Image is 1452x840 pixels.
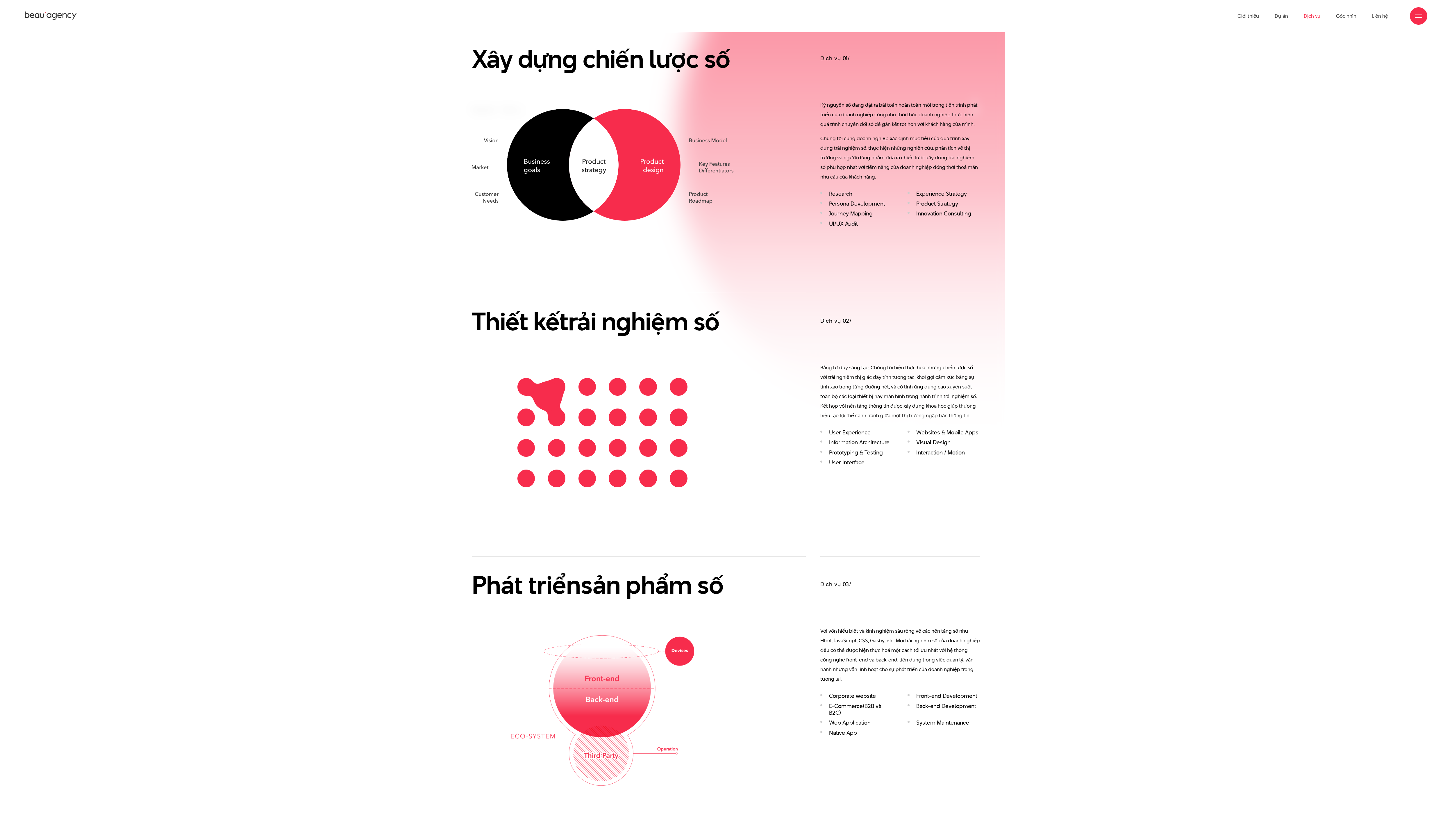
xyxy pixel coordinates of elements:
li: Research [820,190,893,197]
h2: Thiết kế trải n hiệm số [472,308,733,335]
li: User Interface [820,459,893,466]
p: Với vốn hiểu biết và kinh nghiệm sâu rộng về các nền tảng số như Html, JavaScript, CSS, Gasby, et... [820,626,980,684]
h3: Dịch vụ 02/ [820,317,980,325]
li: System Maintenance [908,719,980,726]
p: Bằng tư duy sáng tạo, Chúng tôi hiện thực hoá những chiến lược số với trải nghiệm thị giác đầy tí... [820,363,980,420]
li: Product Strategy [908,200,980,207]
li: Visual Design [908,439,980,446]
en: g [616,304,631,339]
li: Journey Mapping [820,210,893,217]
p: Chúng tôi cùng doanh nghiệp xác định mục tiêu của quá trình xây dựng trải nghiệm số, thực hiện nh... [820,134,980,182]
en: g [562,41,577,76]
h3: Dịch vụ 03/ [820,580,980,588]
li: Corporate website [820,693,893,699]
li: Innovation Consulting [908,210,980,217]
h2: Phát triển sản phẩm số [472,571,733,599]
li: Prototyping & Testing [820,449,893,456]
li: Persona Development [820,200,893,207]
li: User Experience [820,429,893,436]
li: Websites & Mobile Apps [908,429,980,436]
li: E-Commerce(B2B và B2C) [820,703,893,716]
li: Experience Strategy [908,190,980,197]
h3: Dịch vụ 01/ [820,54,980,63]
h2: Xây dựn chiến lược số [472,45,733,73]
li: Back-end Development [908,703,980,716]
li: Web Application [820,719,893,726]
p: Kỷ nguyên số đang đặt ra bài toán hoàn toàn mới trong tiến trình phát triển của doanh nghiệp cũng... [820,100,980,129]
li: UI/UX Audit [820,220,893,227]
li: Native App [820,730,893,736]
li: Interaction / Motion [908,449,980,456]
li: Information Architecture [820,439,893,446]
li: Front-end Development [908,693,980,699]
